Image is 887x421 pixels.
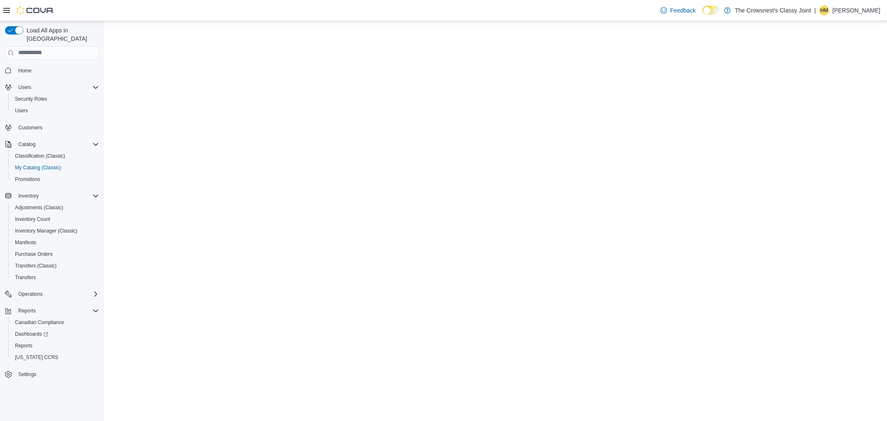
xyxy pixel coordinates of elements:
[12,261,60,271] a: Transfers (Classic)
[15,65,99,76] span: Home
[15,176,40,183] span: Promotions
[12,174,99,184] span: Promotions
[8,202,102,213] button: Adjustments (Classic)
[2,288,102,300] button: Operations
[15,369,99,379] span: Settings
[15,289,99,299] span: Operations
[2,64,102,77] button: Home
[18,291,43,297] span: Operations
[12,341,99,351] span: Reports
[8,248,102,260] button: Purchase Orders
[18,193,39,199] span: Inventory
[8,237,102,248] button: Manifests
[12,341,36,351] a: Reports
[819,5,829,15] div: Holly McQuarrie
[12,329,99,339] span: Dashboards
[15,96,47,102] span: Security Roles
[12,106,31,116] a: Users
[8,272,102,283] button: Transfers
[12,249,99,259] span: Purchase Orders
[670,6,696,15] span: Feedback
[18,371,36,378] span: Settings
[12,352,62,362] a: [US_STATE] CCRS
[12,151,99,161] span: Classification (Classic)
[15,306,99,316] span: Reports
[8,105,102,116] button: Users
[2,368,102,380] button: Settings
[833,5,880,15] p: [PERSON_NAME]
[12,238,99,248] span: Manifests
[8,340,102,352] button: Reports
[814,5,816,15] p: |
[8,225,102,237] button: Inventory Manager (Classic)
[8,213,102,225] button: Inventory Count
[12,261,99,271] span: Transfers (Classic)
[2,82,102,93] button: Users
[18,141,35,148] span: Catalog
[12,226,99,236] span: Inventory Manager (Classic)
[18,67,32,74] span: Home
[12,203,99,213] span: Adjustments (Classic)
[15,354,58,361] span: [US_STATE] CCRS
[15,342,32,349] span: Reports
[15,191,42,201] button: Inventory
[15,123,46,133] a: Customers
[12,249,56,259] a: Purchase Orders
[15,274,36,281] span: Transfers
[8,260,102,272] button: Transfers (Classic)
[2,139,102,150] button: Catalog
[12,151,69,161] a: Classification (Classic)
[17,6,54,15] img: Cova
[15,139,99,149] span: Catalog
[702,6,720,15] input: Dark Mode
[23,26,99,43] span: Load All Apps in [GEOGRAPHIC_DATA]
[12,329,52,339] a: Dashboards
[15,66,35,76] a: Home
[15,216,50,223] span: Inventory Count
[15,228,77,234] span: Inventory Manager (Classic)
[12,106,99,116] span: Users
[18,84,31,91] span: Users
[2,121,102,134] button: Customers
[15,239,36,246] span: Manifests
[15,164,61,171] span: My Catalog (Classic)
[15,82,35,92] button: Users
[15,204,63,211] span: Adjustments (Classic)
[2,305,102,317] button: Reports
[12,203,67,213] a: Adjustments (Classic)
[15,331,48,337] span: Dashboards
[8,93,102,105] button: Security Roles
[8,352,102,363] button: [US_STATE] CCRS
[18,124,42,131] span: Customers
[735,5,811,15] p: The Crowsnest's Classy Joint
[8,150,102,162] button: Classification (Classic)
[12,272,99,282] span: Transfers
[2,190,102,202] button: Inventory
[12,352,99,362] span: Washington CCRS
[12,163,99,173] span: My Catalog (Classic)
[15,82,99,92] span: Users
[15,263,57,269] span: Transfers (Classic)
[12,214,54,224] a: Inventory Count
[12,317,99,327] span: Canadian Compliance
[15,306,39,316] button: Reports
[8,173,102,185] button: Promotions
[15,122,99,133] span: Customers
[8,317,102,328] button: Canadian Compliance
[15,369,40,379] a: Settings
[12,163,64,173] a: My Catalog (Classic)
[15,191,99,201] span: Inventory
[15,319,64,326] span: Canadian Compliance
[12,317,67,327] a: Canadian Compliance
[8,328,102,340] a: Dashboards
[15,107,28,114] span: Users
[15,153,65,159] span: Classification (Classic)
[12,226,81,236] a: Inventory Manager (Classic)
[15,139,39,149] button: Catalog
[15,289,46,299] button: Operations
[12,94,50,104] a: Security Roles
[820,5,828,15] span: HM
[5,61,99,402] nav: Complex example
[8,162,102,173] button: My Catalog (Classic)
